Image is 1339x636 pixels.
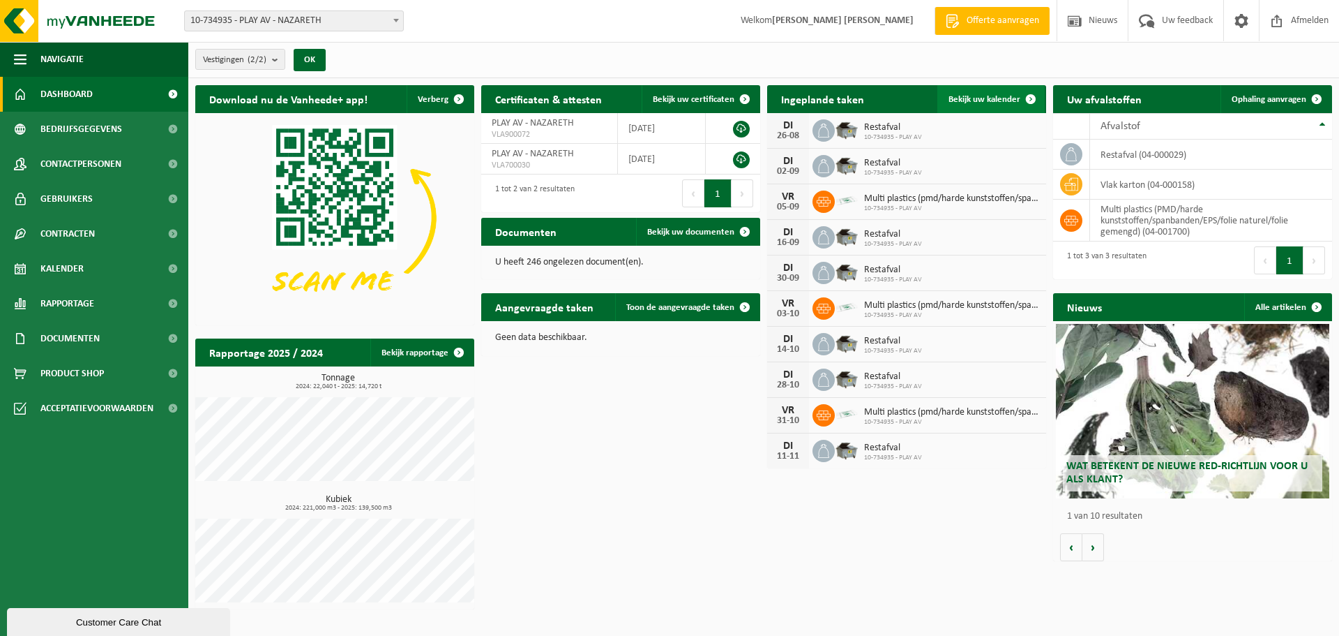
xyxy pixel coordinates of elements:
img: WB-5000-GAL-GY-01 [835,438,858,461]
button: 1 [1276,246,1303,274]
div: DI [774,262,802,274]
span: 10-734935 - PLAY AV [864,133,922,142]
span: 10-734935 - PLAY AV [864,205,1039,213]
span: VLA900072 [492,129,607,140]
h2: Uw afvalstoffen [1053,85,1156,112]
span: Navigatie [40,42,84,77]
h2: Certificaten & attesten [481,85,616,112]
div: DI [774,334,802,345]
button: Previous [1254,246,1276,274]
img: WB-5000-GAL-GY-01 [835,117,858,141]
span: Multi plastics (pmd/harde kunststoffen/spanbanden/eps/folie naturel/folie gemeng... [864,407,1039,418]
button: Next [732,179,753,207]
span: Contracten [40,216,95,251]
img: WB-5000-GAL-GY-01 [835,367,858,390]
span: Contactpersonen [40,147,121,182]
span: Bekijk uw certificaten [653,95,734,104]
div: 03-10 [774,309,802,319]
a: Bekijk uw certificaten [642,85,759,113]
span: Kalender [40,251,84,286]
div: 05-09 [774,202,802,212]
td: vlak karton (04-000158) [1090,170,1332,200]
a: Toon de aangevraagde taken [615,293,759,321]
span: Verberg [418,95,448,104]
div: 1 tot 2 van 2 resultaten [488,178,575,209]
span: Gebruikers [40,182,93,216]
p: U heeft 246 ongelezen document(en). [495,258,746,267]
span: 2024: 22,040 t - 2025: 14,720 t [202,383,474,390]
span: Multi plastics (pmd/harde kunststoffen/spanbanden/eps/folie naturel/folie gemeng... [864,300,1039,311]
button: Next [1303,246,1325,274]
img: Download de VHEPlus App [195,113,474,323]
h2: Ingeplande taken [767,85,878,112]
td: [DATE] [618,113,706,144]
div: 02-09 [774,167,802,177]
span: 10-734935 - PLAY AV [864,311,1039,320]
div: VR [774,191,802,202]
img: WB-5000-GAL-GY-01 [835,153,858,177]
div: 28-10 [774,380,802,390]
h2: Download nu de Vanheede+ app! [195,85,381,112]
div: DI [774,369,802,380]
span: Rapportage [40,286,94,321]
span: Bekijk uw kalender [948,95,1020,104]
h2: Documenten [481,218,570,245]
span: 10-734935 - PLAY AV [864,418,1039,427]
div: DI [774,120,802,131]
span: Restafval [864,371,922,383]
span: PLAY AV - NAZARETH [492,149,574,159]
span: 10-734935 - PLAY AV - NAZARETH [185,11,403,31]
span: Dashboard [40,77,93,112]
div: 11-11 [774,452,802,461]
a: Wat betekent de nieuwe RED-richtlijn voor u als klant? [1056,324,1329,498]
h3: Kubiek [202,495,474,512]
span: VLA700030 [492,160,607,171]
a: Alle artikelen [1244,293,1331,321]
button: Vorige [1060,533,1082,561]
button: Verberg [407,85,473,113]
span: Multi plastics (pmd/harde kunststoffen/spanbanden/eps/folie naturel/folie gemeng... [864,193,1039,205]
span: Restafval [864,336,922,347]
div: 16-09 [774,238,802,248]
div: DI [774,227,802,238]
div: DI [774,156,802,167]
h2: Nieuws [1053,293,1116,320]
td: multi plastics (PMD/harde kunststoffen/spanbanden/EPS/folie naturel/folie gemengd) (04-001700) [1090,200,1332,242]
div: VR [774,405,802,416]
h3: Tonnage [202,374,474,390]
div: 30-09 [774,274,802,283]
img: LP-SK-00500-LPE-16 [835,188,858,212]
span: Wat betekent de nieuwe RED-richtlijn voor u als klant? [1066,461,1308,485]
span: 10-734935 - PLAY AV [864,240,922,249]
img: WB-5000-GAL-GY-01 [835,260,858,283]
img: LP-SK-00500-LPE-16 [835,295,858,319]
div: 31-10 [774,416,802,426]
div: 26-08 [774,131,802,141]
span: 2024: 221,000 m3 - 2025: 139,500 m3 [202,505,474,512]
span: Product Shop [40,356,104,391]
strong: [PERSON_NAME] [PERSON_NAME] [772,15,914,26]
span: Toon de aangevraagde taken [626,303,734,312]
button: Vestigingen(2/2) [195,49,285,70]
div: 1 tot 3 van 3 resultaten [1060,245,1147,276]
a: Ophaling aanvragen [1220,85,1331,113]
span: 10-734935 - PLAY AV [864,454,922,462]
span: 10-734935 - PLAY AV [864,383,922,391]
span: Bedrijfsgegevens [40,112,122,147]
count: (2/2) [248,55,266,64]
span: Acceptatievoorwaarden [40,391,153,426]
span: Restafval [864,229,922,240]
span: 10-734935 - PLAY AV [864,276,922,284]
button: 1 [704,179,732,207]
iframe: chat widget [7,605,233,636]
h2: Rapportage 2025 / 2024 [195,339,337,366]
img: WB-5000-GAL-GY-01 [835,224,858,248]
span: PLAY AV - NAZARETH [492,118,574,128]
span: 10-734935 - PLAY AV - NAZARETH [184,10,404,31]
p: 1 van 10 resultaten [1067,512,1325,522]
button: Previous [682,179,704,207]
a: Bekijk uw documenten [636,218,759,246]
a: Bekijk rapportage [370,339,473,367]
div: VR [774,298,802,309]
